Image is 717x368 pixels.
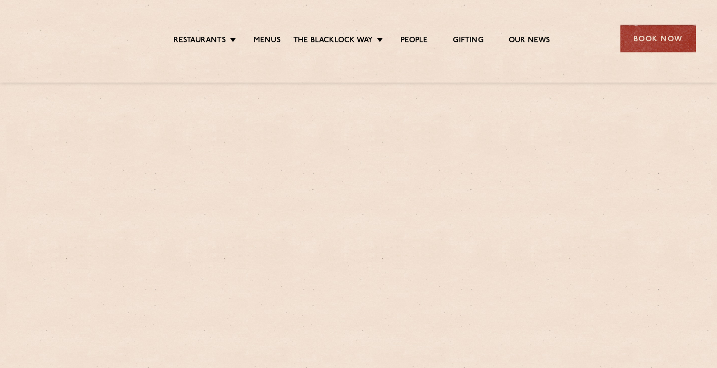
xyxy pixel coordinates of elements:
a: Menus [254,36,281,47]
a: The Blacklock Way [293,36,373,47]
a: People [401,36,428,47]
a: Restaurants [174,36,226,47]
img: svg%3E [22,10,109,67]
a: Our News [509,36,550,47]
div: Book Now [620,25,696,52]
a: Gifting [453,36,483,47]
